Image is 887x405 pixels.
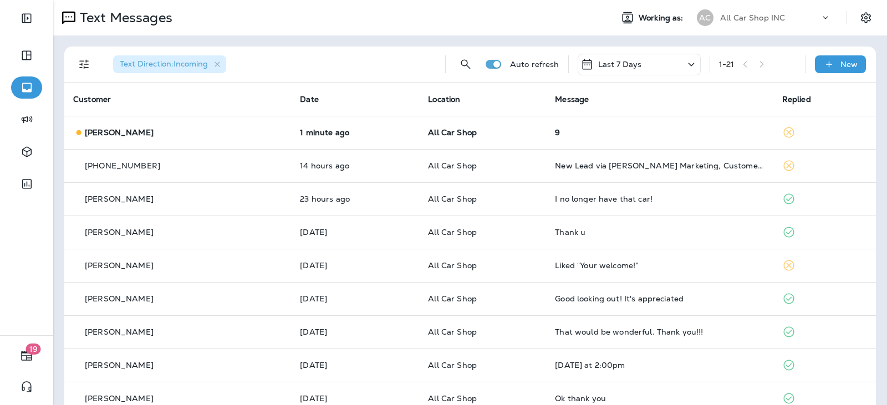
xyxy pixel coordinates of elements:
[428,94,460,104] span: Location
[598,60,642,69] p: Last 7 Days
[782,94,811,104] span: Replied
[120,59,208,69] span: Text Direction : Incoming
[11,7,42,29] button: Expand Sidebar
[85,161,160,170] p: [PHONE_NUMBER]
[510,60,559,69] p: Auto refresh
[428,227,477,237] span: All Car Shop
[428,393,477,403] span: All Car Shop
[555,94,589,104] span: Message
[428,194,477,204] span: All Car Shop
[85,361,154,370] p: [PERSON_NAME]
[85,128,154,137] p: [PERSON_NAME]
[555,261,764,270] div: Liked “Your welcome!”
[85,294,154,303] p: [PERSON_NAME]
[26,344,41,355] span: 19
[300,294,410,303] p: Sep 19, 2025 02:17 PM
[300,228,410,237] p: Sep 23, 2025 08:13 AM
[856,8,876,28] button: Settings
[300,128,410,137] p: Sep 24, 2025 10:28 AM
[555,128,764,137] div: 9
[300,194,410,203] p: Sep 23, 2025 11:22 AM
[555,394,764,403] div: Ok thank you
[555,161,764,170] div: New Lead via Merrick Marketing, Customer Name: Tyler, Contact info: Masked phone number available...
[300,361,410,370] p: Sep 19, 2025 11:21 AM
[840,60,858,69] p: New
[113,55,226,73] div: Text Direction:Incoming
[300,327,410,336] p: Sep 19, 2025 11:43 AM
[428,127,477,137] span: All Car Shop
[555,361,764,370] div: Today at 2:00pm
[455,53,477,75] button: Search Messages
[720,13,785,22] p: All Car Shop INC
[85,261,154,270] p: [PERSON_NAME]
[697,9,713,26] div: AC
[73,94,111,104] span: Customer
[75,9,172,26] p: Text Messages
[85,228,154,237] p: [PERSON_NAME]
[300,161,410,170] p: Sep 23, 2025 07:32 PM
[300,261,410,270] p: Sep 22, 2025 08:34 AM
[555,228,764,237] div: Thank u
[428,161,477,171] span: All Car Shop
[73,53,95,75] button: Filters
[300,94,319,104] span: Date
[85,194,154,203] p: [PERSON_NAME]
[428,327,477,337] span: All Car Shop
[555,194,764,203] div: I no longer have that car!
[11,345,42,367] button: 19
[85,394,154,403] p: [PERSON_NAME]
[428,260,477,270] span: All Car Shop
[300,394,410,403] p: Sep 19, 2025 09:11 AM
[85,327,154,336] p: [PERSON_NAME]
[428,294,477,304] span: All Car Shop
[555,294,764,303] div: Good looking out! It's appreciated
[639,13,686,23] span: Working as:
[428,360,477,370] span: All Car Shop
[719,60,735,69] div: 1 - 21
[555,327,764,336] div: That would be wonderful. Thank you!!!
